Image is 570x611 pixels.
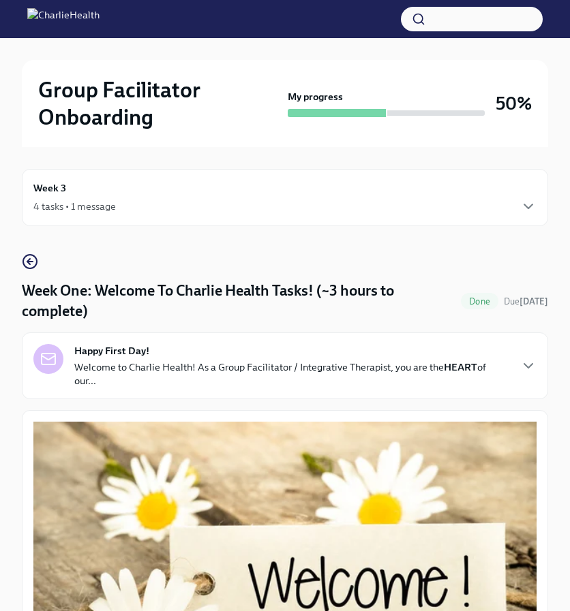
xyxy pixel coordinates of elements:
[33,181,66,195] h6: Week 3
[22,281,455,322] h4: Week One: Welcome To Charlie Health Tasks! (~3 hours to complete)
[496,91,532,116] h3: 50%
[504,295,548,308] span: August 25th, 2025 10:00
[74,344,149,358] strong: Happy First Day!
[288,90,343,104] strong: My progress
[74,360,509,388] p: Welcome to Charlie Health! As a Group Facilitator / Integrative Therapist, you are the of our...
[27,8,100,30] img: CharlieHealth
[461,296,498,307] span: Done
[504,296,548,307] span: Due
[444,361,477,373] strong: HEART
[33,200,116,213] div: 4 tasks • 1 message
[520,296,548,307] strong: [DATE]
[38,76,282,131] h2: Group Facilitator Onboarding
